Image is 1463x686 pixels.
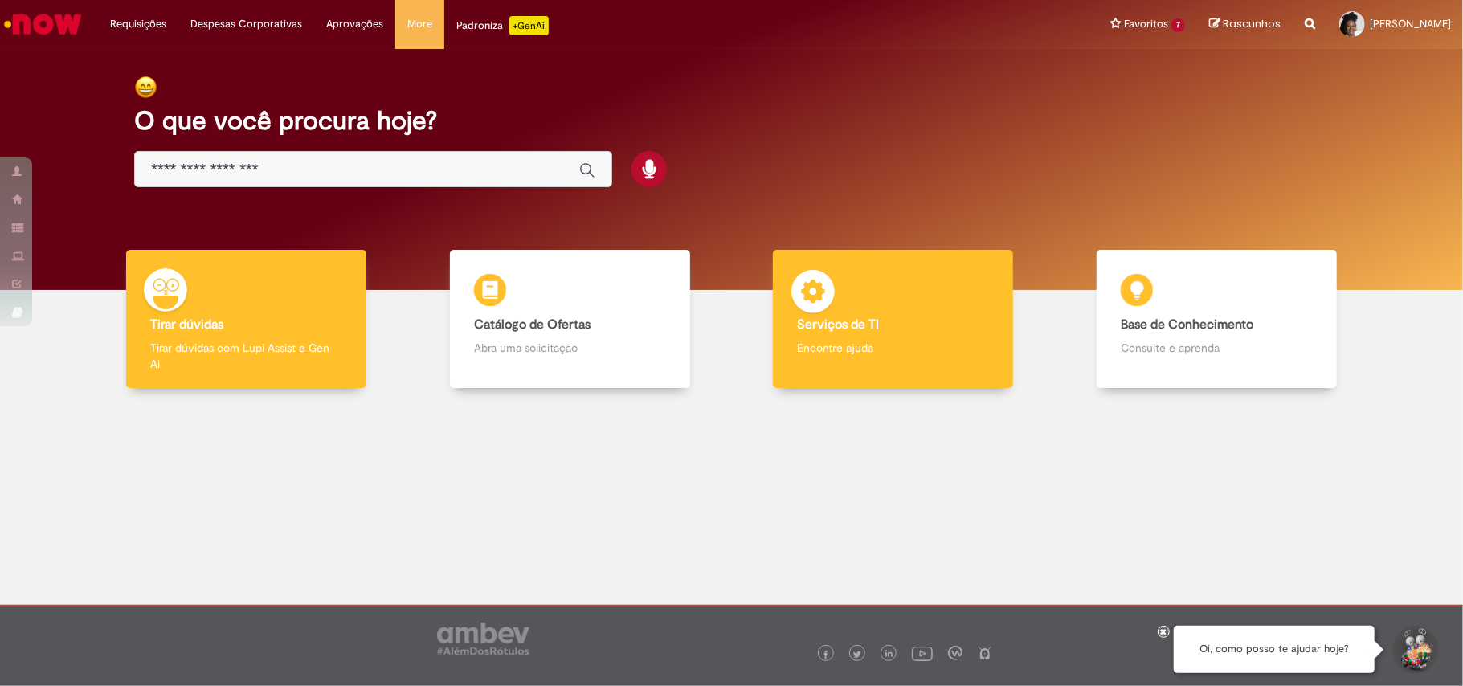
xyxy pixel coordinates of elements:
p: Abra uma solicitação [474,340,666,356]
span: Despesas Corporativas [190,16,302,32]
img: logo_footer_linkedin.png [885,650,893,659]
a: Serviços de TI Encontre ajuda [732,250,1056,389]
img: logo_footer_ambev_rotulo_gray.png [437,623,529,655]
button: Iniciar Conversa de Suporte [1391,626,1439,674]
a: Rascunhos [1209,17,1281,32]
a: Tirar dúvidas Tirar dúvidas com Lupi Assist e Gen Ai [84,250,408,389]
span: Rascunhos [1223,16,1281,31]
b: Tirar dúvidas [150,316,223,333]
span: Aprovações [326,16,383,32]
h2: O que você procura hoje? [134,107,1329,135]
img: logo_footer_twitter.png [853,651,861,659]
span: 7 [1171,18,1185,32]
img: logo_footer_youtube.png [912,643,933,664]
img: logo_footer_naosei.png [978,646,992,660]
b: Serviços de TI [797,316,879,333]
img: ServiceNow [2,8,84,40]
span: Favoritos [1124,16,1168,32]
b: Catálogo de Ofertas [474,316,591,333]
span: [PERSON_NAME] [1370,17,1451,31]
a: Catálogo de Ofertas Abra uma solicitação [408,250,732,389]
b: Base de Conhecimento [1121,316,1253,333]
img: logo_footer_facebook.png [822,651,830,659]
img: happy-face.png [134,76,157,99]
p: Consulte e aprenda [1121,340,1313,356]
span: Requisições [110,16,166,32]
img: logo_footer_workplace.png [948,646,962,660]
p: +GenAi [509,16,549,35]
a: Base de Conhecimento Consulte e aprenda [1055,250,1379,389]
div: Oi, como posso te ajudar hoje? [1174,626,1375,673]
span: More [407,16,432,32]
p: Tirar dúvidas com Lupi Assist e Gen Ai [150,340,342,372]
div: Padroniza [456,16,549,35]
p: Encontre ajuda [797,340,989,356]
